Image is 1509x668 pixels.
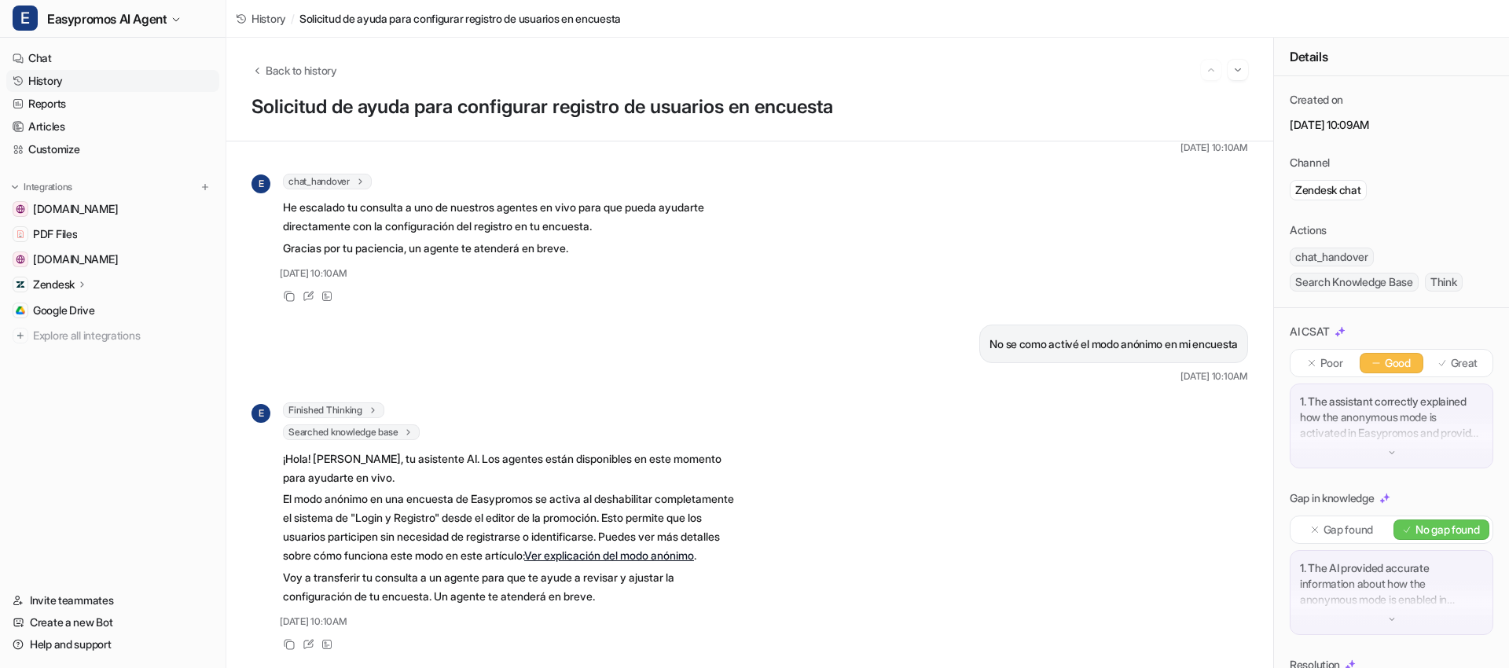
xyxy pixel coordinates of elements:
p: Poor [1320,355,1343,371]
button: Integrations [6,179,77,195]
span: Google Drive [33,303,95,318]
p: Zendesk chat [1295,182,1361,198]
a: Help and support [6,633,219,655]
a: Invite teammates [6,589,219,611]
p: Integrations [24,181,72,193]
a: Create a new Bot [6,611,219,633]
span: [DATE] 10:10AM [1180,141,1248,155]
img: down-arrow [1386,447,1397,458]
img: easypromos-apiref.redoc.ly [16,204,25,214]
span: [DATE] 10:10AM [280,615,347,629]
span: Search Knowledge Base [1290,273,1419,292]
p: He escalado tu consulta a uno de nuestros agentes en vivo para que pueda ayudarte directamente co... [283,198,743,236]
img: PDF Files [16,229,25,239]
p: Gracias por tu paciencia, un agente te atenderá en breve. [283,239,743,258]
span: chat_handover [1290,248,1374,266]
span: E [13,6,38,31]
button: Back to history [251,62,337,79]
a: PDF FilesPDF Files [6,223,219,245]
p: Created on [1290,92,1343,108]
h1: Solicitud de ayuda para configurar registro de usuarios en encuesta [251,96,1248,119]
a: Ver explicación del modo anónimo [524,549,694,562]
a: Explore all integrations [6,325,219,347]
div: Details [1274,38,1509,76]
p: No se como activé el modo anónimo en mi encuesta [989,335,1238,354]
img: www.easypromosapp.com [16,255,25,264]
img: Previous session [1206,63,1217,77]
p: Zendesk [33,277,75,292]
img: expand menu [9,182,20,193]
span: [DATE] 10:10AM [280,266,347,281]
p: ¡Hola! [PERSON_NAME], tu asistente AI. Los agentes están disponibles en este momento para ayudart... [283,450,743,487]
p: 1. The AI provided accurate information about how the anonymous mode is enabled in Easypromos (by... [1300,560,1483,607]
p: Great [1451,355,1478,371]
span: Finished Thinking [283,402,384,418]
span: Explore all integrations [33,323,213,348]
p: No gap found [1415,522,1480,538]
img: Next session [1232,63,1243,77]
a: www.easypromosapp.com[DOMAIN_NAME] [6,248,219,270]
p: Channel [1290,155,1330,171]
p: AI CSAT [1290,324,1330,340]
p: Gap found [1324,522,1373,538]
span: [DOMAIN_NAME] [33,251,118,267]
a: Chat [6,47,219,69]
a: Customize [6,138,219,160]
span: [DATE] 10:10AM [1180,369,1248,384]
a: History [236,10,286,27]
span: Easypromos AI Agent [47,8,167,30]
a: Reports [6,93,219,115]
a: Articles [6,116,219,138]
img: menu_add.svg [200,182,211,193]
p: Gap in knowledge [1290,490,1375,506]
img: Google Drive [16,306,25,315]
a: Google DriveGoogle Drive [6,299,219,321]
a: History [6,70,219,92]
span: Searched knowledge base [283,424,420,440]
img: explore all integrations [13,328,28,343]
p: Good [1385,355,1411,371]
p: El modo anónimo en una encuesta de Easypromos se activa al deshabilitar completamente el sistema ... [283,490,743,565]
button: Go to next session [1228,60,1248,80]
img: down-arrow [1386,614,1397,625]
p: 1. The assistant correctly explained how the anonymous mode is activated in Easypromos and provid... [1300,394,1483,441]
img: Zendesk [16,280,25,289]
p: [DATE] 10:09AM [1290,117,1493,133]
span: chat_handover [283,174,372,189]
p: Actions [1290,222,1327,238]
p: Voy a transferir tu consulta a un agente para que te ayude a revisar y ajustar la configuración d... [283,568,743,606]
span: E [251,174,270,193]
span: / [291,10,295,27]
span: Back to history [266,62,337,79]
span: Solicitud de ayuda para configurar registro de usuarios en encuesta [299,10,621,27]
span: Think [1425,273,1463,292]
button: Go to previous session [1201,60,1221,80]
span: History [251,10,286,27]
span: PDF Files [33,226,77,242]
a: easypromos-apiref.redoc.ly[DOMAIN_NAME] [6,198,219,220]
span: E [251,404,270,423]
span: [DOMAIN_NAME] [33,201,118,217]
